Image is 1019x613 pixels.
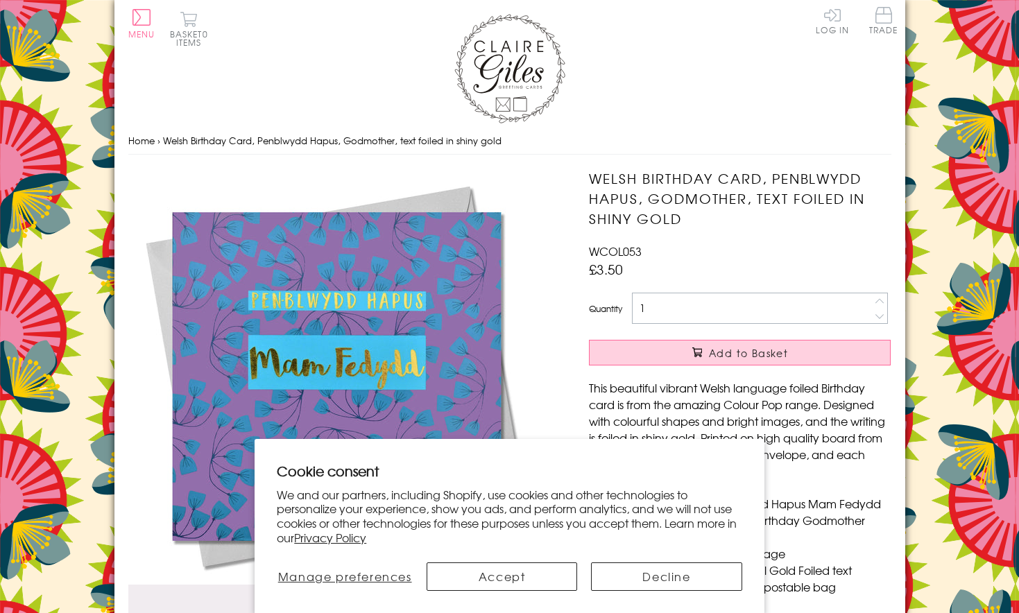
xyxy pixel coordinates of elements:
a: Home [128,134,155,147]
nav: breadcrumbs [128,127,891,155]
a: Trade [869,7,898,37]
h1: Welsh Birthday Card, Penblwydd Hapus, Godmother, text foiled in shiny gold [589,169,891,228]
span: Menu [128,28,155,40]
span: 0 items [176,28,208,49]
button: Decline [591,562,742,591]
img: Claire Giles Greetings Cards [454,14,565,123]
span: WCOL053 [589,243,642,259]
button: Accept [427,562,577,591]
span: Welsh Birthday Card, Penblwydd Hapus, Godmother, text foiled in shiny gold [163,134,502,147]
span: £3.50 [589,259,623,279]
button: Basket0 items [170,11,208,46]
a: Log In [816,7,849,34]
span: › [157,134,160,147]
p: We and our partners, including Shopify, use cookies and other technologies to personalize your ex... [277,487,742,545]
button: Manage preferences [277,562,413,591]
span: Manage preferences [278,568,412,585]
a: Privacy Policy [294,529,366,546]
p: This beautiful vibrant Welsh language foiled Birthday card is from the amazing Colour Pop range. ... [589,379,891,479]
span: Trade [869,7,898,34]
span: Add to Basket [709,346,788,360]
h2: Cookie consent [277,461,742,481]
button: Menu [128,9,155,38]
button: Add to Basket [589,340,891,365]
label: Quantity [589,302,622,315]
img: Welsh Birthday Card, Penblwydd Hapus, Godmother, text foiled in shiny gold [128,169,545,585]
